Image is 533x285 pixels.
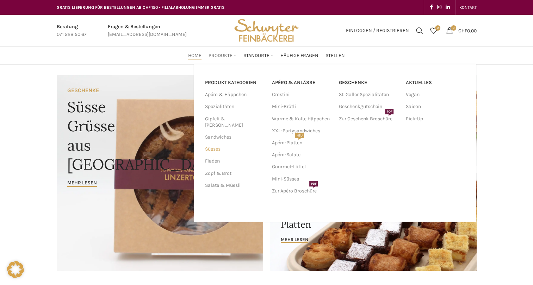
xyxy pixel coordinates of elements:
[57,23,87,39] a: Infobox link
[405,89,465,101] a: Vegan
[232,15,301,46] img: Bäckerei Schwyter
[205,113,263,131] a: Gipfeli & [PERSON_NAME]
[272,149,331,161] a: Apéro-Salate
[209,52,233,59] span: Produkte
[346,28,409,33] span: Einloggen / Registrieren
[428,2,435,12] a: Facebook social link
[339,113,398,125] a: Zur Geschenk BroschürePDF
[272,125,331,137] a: XXL-Partysandwiches
[427,24,441,38] div: Meine Wunschliste
[339,101,398,113] a: Geschenkgutschein
[459,5,477,10] span: KONTAKT
[444,2,452,12] a: Linkedin social link
[459,0,477,14] a: KONTAKT
[108,23,187,39] a: Infobox link
[272,89,331,101] a: Crostini
[205,89,263,101] a: Apéro & Häppchen
[205,143,263,155] a: Süsses
[272,185,331,197] a: Zur Apéro BroschürePDF
[456,0,480,14] div: Secondary navigation
[205,167,263,179] a: Zopf & Brot
[280,52,318,59] span: Häufige Fragen
[57,5,225,10] span: GRATIS LIEFERUNG FÜR BESTELLUNGEN AB CHF 150 - FILIALABHOLUNG IMMER GRATIS
[458,27,477,33] bdi: 0.00
[295,133,304,138] span: NEU
[272,113,331,125] a: Warme & Kalte Häppchen
[270,173,477,271] a: Banner link
[427,24,441,38] a: 0
[339,89,398,101] a: St. Galler Spezialitäten
[53,49,480,63] div: Main navigation
[405,113,465,125] a: Pick-Up
[272,101,331,113] a: Mini-Brötli
[405,101,465,113] a: Saison
[272,137,331,149] a: Apéro-PlattenNEU
[205,131,263,143] a: Sandwiches
[385,109,393,114] span: PDF
[243,49,273,63] a: Standorte
[435,2,444,12] a: Instagram social link
[413,24,427,38] a: Suchen
[232,27,301,33] a: Site logo
[205,101,263,113] a: Spezialitäten
[188,49,202,63] a: Home
[57,75,263,271] a: Banner link
[272,77,331,89] a: APÉRO & ANLÄSSE
[188,52,202,59] span: Home
[272,161,331,173] a: Gourmet-Löffel
[326,52,345,59] span: Stellen
[205,77,263,89] a: PRODUKT KATEGORIEN
[451,25,456,31] span: 0
[280,49,318,63] a: Häufige Fragen
[209,49,236,63] a: Produkte
[342,24,413,38] a: Einloggen / Registrieren
[205,155,263,167] a: Fladen
[442,24,480,38] a: 0 CHF0.00
[272,173,331,185] a: Mini-Süsses
[435,25,440,31] span: 0
[309,181,318,186] span: PDF
[339,77,398,89] a: Geschenke
[458,27,467,33] span: CHF
[205,179,263,191] a: Salate & Müesli
[405,77,465,89] a: Aktuelles
[326,49,345,63] a: Stellen
[243,52,269,59] span: Standorte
